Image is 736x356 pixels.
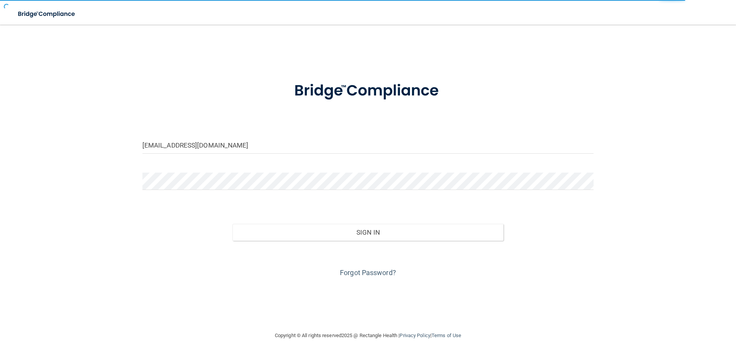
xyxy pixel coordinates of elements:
img: bridge_compliance_login_screen.278c3ca4.svg [12,6,82,22]
a: Privacy Policy [400,332,430,338]
a: Terms of Use [432,332,461,338]
button: Sign In [233,224,503,241]
input: Email [142,136,594,154]
div: Copyright © All rights reserved 2025 @ Rectangle Health | | [227,323,509,348]
a: Forgot Password? [340,269,396,277]
img: bridge_compliance_login_screen.278c3ca4.svg [278,71,458,111]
